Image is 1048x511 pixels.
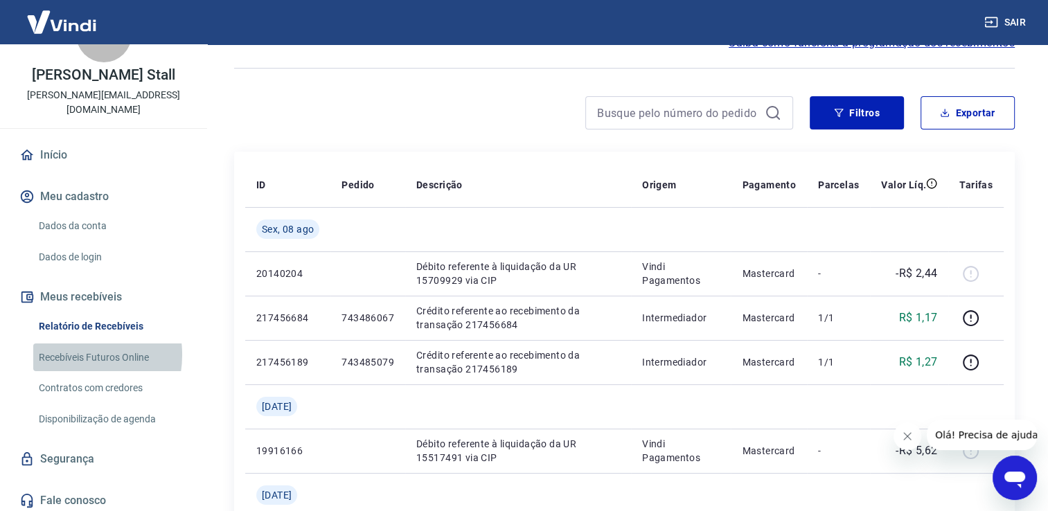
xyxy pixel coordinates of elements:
[642,260,720,287] p: Vindi Pagamentos
[894,422,921,450] iframe: Fechar mensagem
[256,355,319,369] p: 217456189
[742,178,796,192] p: Pagamento
[256,444,319,458] p: 19916166
[898,354,937,370] p: R$ 1,27
[33,343,190,372] a: Recebíveis Futuros Online
[642,311,720,325] p: Intermediador
[32,68,175,82] p: [PERSON_NAME] Stall
[896,442,937,459] p: -R$ 5,62
[642,178,676,192] p: Origem
[341,355,394,369] p: 743485079
[982,10,1031,35] button: Sair
[17,444,190,474] a: Segurança
[742,355,796,369] p: Mastercard
[416,437,620,465] p: Débito referente à liquidação da UR 15517491 via CIP
[642,437,720,465] p: Vindi Pagamentos
[742,267,796,280] p: Mastercard
[262,488,292,502] span: [DATE]
[896,265,937,282] p: -R$ 2,44
[818,178,859,192] p: Parcelas
[818,444,859,458] p: -
[742,444,796,458] p: Mastercard
[818,267,859,280] p: -
[881,178,926,192] p: Valor Líq.
[33,405,190,433] a: Disponibilização de agenda
[416,178,463,192] p: Descrição
[256,267,319,280] p: 20140204
[33,212,190,240] a: Dados da conta
[33,312,190,341] a: Relatório de Recebíveis
[921,96,1015,129] button: Exportar
[642,355,720,369] p: Intermediador
[256,178,266,192] p: ID
[17,140,190,170] a: Início
[416,260,620,287] p: Débito referente à liquidação da UR 15709929 via CIP
[33,243,190,271] a: Dados de login
[17,282,190,312] button: Meus recebíveis
[597,102,759,123] input: Busque pelo número do pedido
[416,348,620,376] p: Crédito referente ao recebimento da transação 217456189
[8,10,116,21] span: Olá! Precisa de ajuda?
[742,311,796,325] p: Mastercard
[256,311,319,325] p: 217456684
[898,310,937,326] p: R$ 1,17
[262,222,314,236] span: Sex, 08 ago
[17,181,190,212] button: Meu cadastro
[341,178,374,192] p: Pedido
[818,311,859,325] p: 1/1
[341,311,394,325] p: 743486067
[33,374,190,402] a: Contratos com credores
[17,1,107,43] img: Vindi
[262,400,292,413] span: [DATE]
[927,420,1037,450] iframe: Mensagem da empresa
[959,178,993,192] p: Tarifas
[993,456,1037,500] iframe: Botão para abrir a janela de mensagens
[416,304,620,332] p: Crédito referente ao recebimento da transação 217456684
[11,88,196,117] p: [PERSON_NAME][EMAIL_ADDRESS][DOMAIN_NAME]
[818,355,859,369] p: 1/1
[810,96,904,129] button: Filtros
